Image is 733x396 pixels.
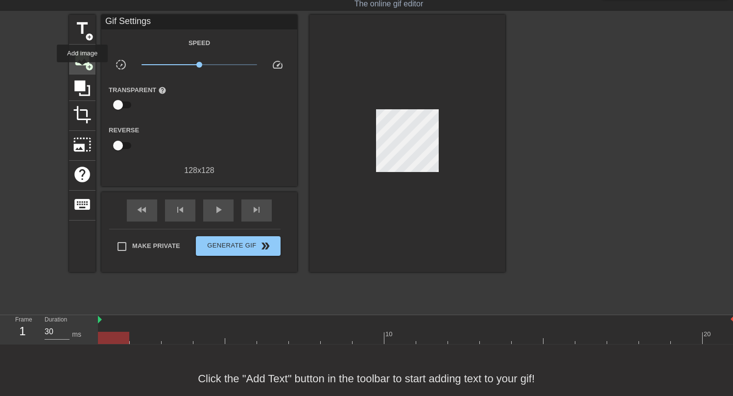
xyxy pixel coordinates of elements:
[72,329,81,340] div: ms
[385,329,394,339] div: 10
[101,15,297,29] div: Gif Settings
[115,59,127,71] span: slow_motion_video
[136,204,148,216] span: fast_rewind
[8,315,37,344] div: Frame
[213,204,224,216] span: play_arrow
[196,236,281,256] button: Generate Gif
[15,322,30,340] div: 1
[200,240,277,252] span: Generate Gif
[73,195,92,214] span: keyboard
[158,86,166,95] span: help
[174,204,186,216] span: skip_previous
[272,59,284,71] span: speed
[85,63,94,71] span: add_circle
[73,19,92,38] span: title
[85,33,94,41] span: add_circle
[73,165,92,184] span: help
[132,241,180,251] span: Make Private
[109,125,139,135] label: Reverse
[704,329,712,339] div: 20
[260,240,271,252] span: double_arrow
[109,85,166,95] label: Transparent
[101,165,297,176] div: 128 x 128
[189,38,210,48] label: Speed
[45,317,67,323] label: Duration
[73,105,92,124] span: crop
[73,135,92,154] span: photo_size_select_large
[251,204,262,216] span: skip_next
[73,49,92,68] span: image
